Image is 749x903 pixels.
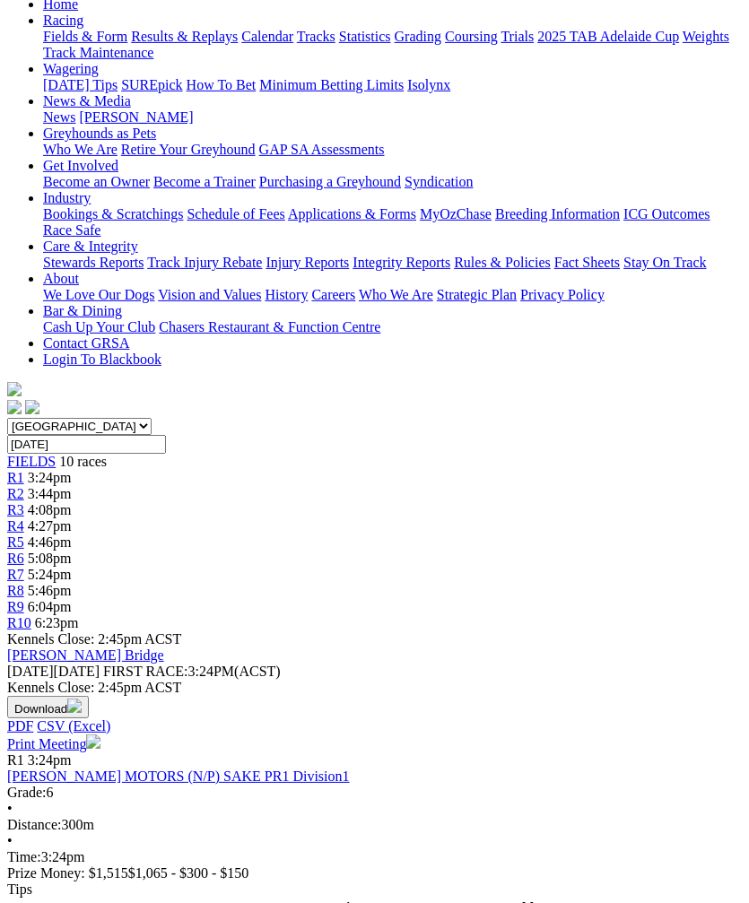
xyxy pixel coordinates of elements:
[121,142,256,157] a: Retire Your Greyhound
[297,29,335,44] a: Tracks
[7,502,24,517] span: R3
[7,718,33,734] a: PDF
[43,77,742,93] div: Wagering
[7,664,100,679] span: [DATE]
[7,631,181,647] span: Kennels Close: 2:45pm ACST
[43,319,742,335] div: Bar & Dining
[59,454,107,469] span: 10 races
[43,45,153,60] a: Track Maintenance
[43,13,83,28] a: Racing
[353,255,450,270] a: Integrity Reports
[43,126,156,141] a: Greyhounds as Pets
[28,599,72,614] span: 6:04pm
[7,647,164,663] a: [PERSON_NAME] Bridge
[420,206,492,221] a: MyOzChase
[265,287,308,302] a: History
[43,206,742,239] div: Industry
[35,615,79,630] span: 6:23pm
[359,287,433,302] a: Who We Are
[25,400,39,414] img: twitter.svg
[7,486,24,501] a: R2
[43,109,75,125] a: News
[445,29,498,44] a: Coursing
[7,599,24,614] a: R9
[454,255,551,270] a: Rules & Policies
[537,29,679,44] a: 2025 TAB Adelaide Cup
[259,77,404,92] a: Minimum Betting Limits
[7,881,32,897] span: Tips
[121,77,182,92] a: SUREpick
[7,833,13,848] span: •
[153,174,256,189] a: Become a Trainer
[7,400,22,414] img: facebook.svg
[7,785,47,800] span: Grade:
[103,664,281,679] span: 3:24PM(ACST)
[7,849,742,865] div: 3:24pm
[405,174,473,189] a: Syndication
[28,486,72,501] span: 3:44pm
[28,534,72,550] span: 4:46pm
[43,174,742,190] div: Get Involved
[43,352,161,367] a: Login To Blackbook
[407,77,450,92] a: Isolynx
[395,29,441,44] a: Grading
[28,567,72,582] span: 5:24pm
[43,142,118,157] a: Who We Are
[7,382,22,396] img: logo-grsa-white.png
[259,174,401,189] a: Purchasing a Greyhound
[7,752,24,768] span: R1
[266,255,349,270] a: Injury Reports
[7,785,742,801] div: 6
[43,29,127,44] a: Fields & Form
[7,817,742,833] div: 300m
[623,255,706,270] a: Stay On Track
[7,534,24,550] span: R5
[43,93,131,109] a: News & Media
[86,734,100,749] img: printer.svg
[43,255,144,270] a: Stewards Reports
[7,768,350,784] a: [PERSON_NAME] MOTORS (N/P) SAKE PR1 Division1
[7,435,166,454] input: Select date
[103,664,187,679] span: FIRST RACE:
[623,206,710,221] a: ICG Outcomes
[7,615,31,630] a: R10
[43,29,742,61] div: Racing
[7,718,742,734] div: Download
[43,319,155,334] a: Cash Up Your Club
[288,206,416,221] a: Applications & Forms
[501,29,534,44] a: Trials
[43,335,129,351] a: Contact GRSA
[7,454,56,469] a: FIELDS
[128,865,249,881] span: $1,065 - $300 - $150
[7,664,54,679] span: [DATE]
[7,849,41,864] span: Time:
[7,696,89,718] button: Download
[43,158,118,173] a: Get Involved
[28,518,72,534] span: 4:27pm
[158,287,261,302] a: Vision and Values
[43,287,742,303] div: About
[7,518,24,534] a: R4
[43,239,138,254] a: Care & Integrity
[187,206,284,221] a: Schedule of Fees
[43,206,183,221] a: Bookings & Scratchings
[131,29,238,44] a: Results & Replays
[554,255,620,270] a: Fact Sheets
[437,287,517,302] a: Strategic Plan
[28,470,72,485] span: 3:24pm
[43,271,79,286] a: About
[28,583,72,598] span: 5:46pm
[79,109,193,125] a: [PERSON_NAME]
[43,222,100,238] a: Race Safe
[7,583,24,598] a: R8
[7,470,24,485] a: R1
[37,718,110,734] a: CSV (Excel)
[520,287,605,302] a: Privacy Policy
[7,736,100,751] a: Print Meeting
